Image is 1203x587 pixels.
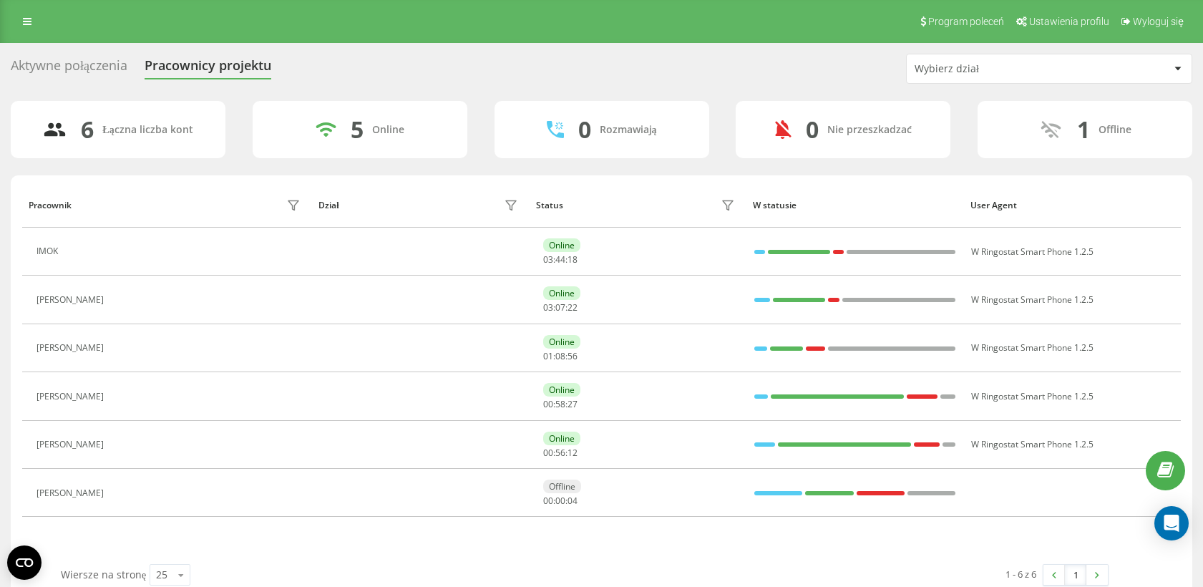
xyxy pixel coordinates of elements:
span: 18 [568,253,578,266]
span: 56 [568,350,578,362]
div: 0 [806,116,819,143]
div: Online [543,335,580,349]
button: Open CMP widget [7,545,42,580]
div: : : [543,496,578,506]
span: 00 [543,495,553,507]
span: 22 [568,301,578,314]
div: 1 [1077,116,1090,143]
span: 03 [543,253,553,266]
div: 0 [578,116,591,143]
span: W Ringostat Smart Phone 1.2.5 [971,293,1094,306]
div: Aktywne połączenia [11,58,127,80]
div: : : [543,399,578,409]
span: 58 [555,398,565,410]
span: 00 [543,398,553,410]
div: Online [543,432,580,445]
span: W Ringostat Smart Phone 1.2.5 [971,390,1094,402]
div: Wybierz dział [915,63,1086,75]
span: Wiersze na stronę [61,568,146,581]
span: 04 [568,495,578,507]
div: Pracownik [29,200,72,210]
div: [PERSON_NAME] [36,440,107,450]
div: : : [543,351,578,362]
div: Online [543,383,580,397]
div: Online [543,286,580,300]
span: W Ringostat Smart Phone 1.2.5 [971,438,1094,450]
div: 1 - 6 z 6 [1005,567,1036,581]
div: Offline [1099,124,1131,136]
div: Offline [543,480,581,493]
span: W Ringostat Smart Phone 1.2.5 [971,246,1094,258]
div: 6 [81,116,94,143]
div: User Agent [970,200,1174,210]
span: 07 [555,301,565,314]
div: Online [372,124,404,136]
span: Program poleceń [928,16,1004,27]
span: 03 [543,301,553,314]
span: 00 [555,495,565,507]
span: 27 [568,398,578,410]
span: 01 [543,350,553,362]
div: [PERSON_NAME] [36,488,107,498]
span: 56 [555,447,565,459]
div: W statusie [753,200,957,210]
div: [PERSON_NAME] [36,295,107,305]
span: 12 [568,447,578,459]
div: Dział [318,200,339,210]
div: Łączna liczba kont [102,124,193,136]
span: Wyloguj się [1133,16,1184,27]
div: Rozmawiają [600,124,657,136]
span: 44 [555,253,565,266]
div: [PERSON_NAME] [36,343,107,353]
div: : : [543,303,578,313]
a: 1 [1065,565,1086,585]
div: IMOK [36,246,62,256]
div: Pracownicy projektu [145,58,271,80]
div: Online [543,238,580,252]
div: : : [543,448,578,458]
span: 08 [555,350,565,362]
div: : : [543,255,578,265]
div: 25 [156,568,167,582]
div: 5 [351,116,364,143]
span: W Ringostat Smart Phone 1.2.5 [971,341,1094,354]
span: 00 [543,447,553,459]
div: Nie przeszkadzać [827,124,912,136]
div: Open Intercom Messenger [1154,506,1189,540]
div: Status [536,200,563,210]
span: Ustawienia profilu [1029,16,1109,27]
div: [PERSON_NAME] [36,392,107,402]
